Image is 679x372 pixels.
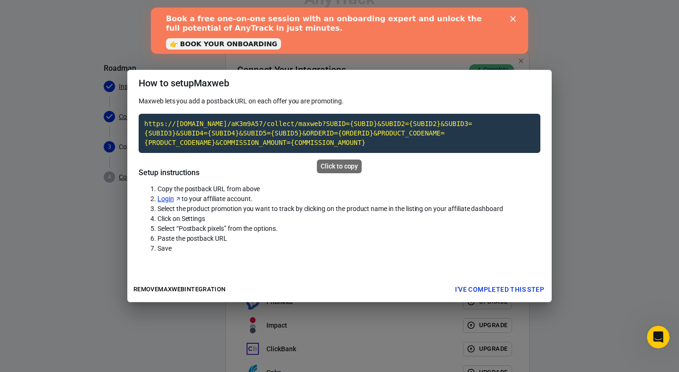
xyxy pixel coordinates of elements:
span: Copy the postback URL from above [157,185,260,193]
span: to your affiliate account. [157,195,252,203]
div: Click to copy [317,160,362,173]
span: Select the product promotion you want to track by clicking on the product name in the listing on ... [157,205,503,212]
h2: How to setup Maxweb [127,70,552,96]
code: Click to copy [139,114,540,153]
span: Maxweb lets you add a postback URL on each offer you are promoting. [139,97,344,105]
iframe: Intercom live chat [647,326,670,348]
span: Paste the postback URL [157,235,227,242]
iframe: Intercom live chat banner [151,8,528,54]
a: Login [157,194,182,204]
button: RemoveMaxwebintegration [131,282,228,297]
span: Save [157,245,172,252]
h5: Setup instructions [139,168,540,178]
span: Click on Settings [157,215,205,222]
div: Close [359,8,369,14]
button: I've completed this step [451,281,548,298]
span: Select “Postback pixels” from the options. [157,225,278,232]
